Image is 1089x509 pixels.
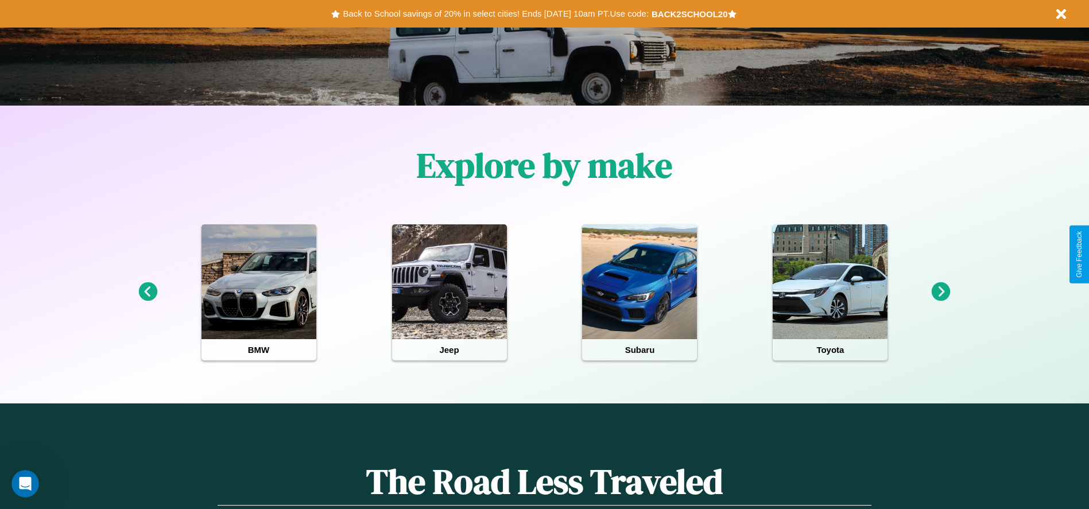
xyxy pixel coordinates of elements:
[218,458,871,506] h1: The Road Less Traveled
[582,339,697,360] h4: Subaru
[201,339,316,360] h4: BMW
[773,339,888,360] h4: Toyota
[652,9,728,19] b: BACK2SCHOOL20
[11,470,39,498] iframe: Intercom live chat
[1075,231,1083,278] div: Give Feedback
[392,339,507,360] h4: Jeep
[340,6,651,22] button: Back to School savings of 20% in select cities! Ends [DATE] 10am PT.Use code:
[417,142,672,189] h1: Explore by make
